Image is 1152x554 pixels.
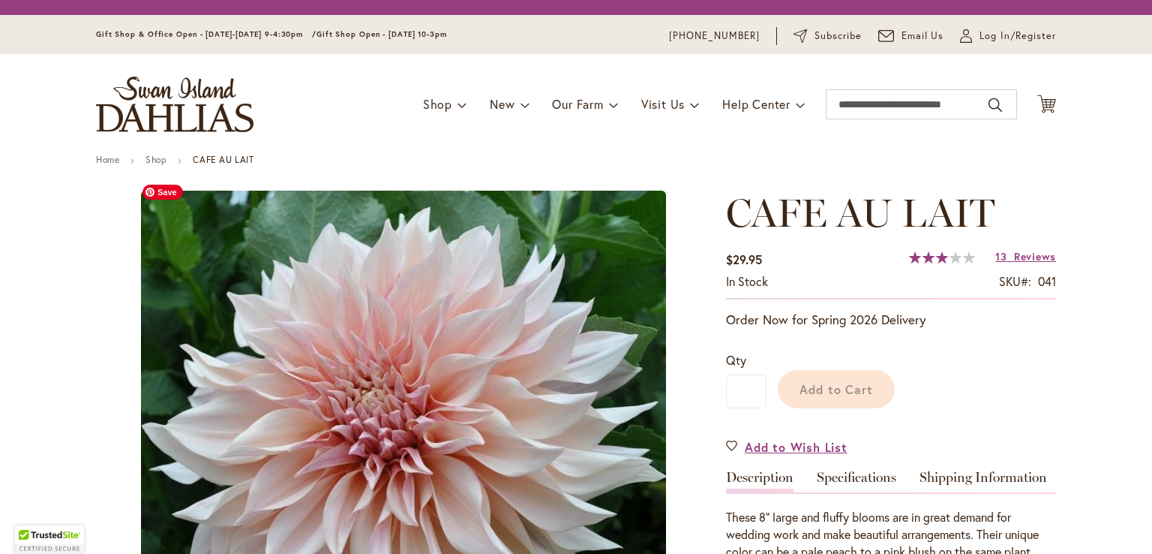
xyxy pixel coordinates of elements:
span: Visit Us [641,96,685,112]
span: Email Us [901,29,944,44]
span: $29.95 [726,251,762,267]
p: Order Now for Spring 2026 Delivery [726,311,1056,329]
span: Reviews [1014,249,1056,263]
a: Log In/Register [960,29,1056,44]
span: Help Center [722,96,790,112]
a: Email Us [878,29,944,44]
strong: SKU [999,273,1031,289]
a: 13 Reviews [995,249,1056,263]
span: Gift Shop Open - [DATE] 10-3pm [316,29,447,39]
a: Specifications [817,471,896,492]
a: Add to Wish List [726,438,847,456]
a: [PHONE_NUMBER] [669,29,760,44]
a: Description [726,471,793,492]
span: 13 [995,249,1006,263]
div: 041 [1038,273,1056,291]
span: Log In/Register [979,29,1056,44]
a: Subscribe [793,29,862,44]
div: 60% [909,251,975,263]
span: New [490,96,514,112]
a: store logo [96,77,253,132]
a: Shipping Information [919,471,1047,492]
span: Qty [726,352,746,368]
span: Our Farm [552,96,603,112]
span: CAFE AU LAIT [726,189,994,236]
a: Shop [145,154,166,165]
div: TrustedSite Certified [15,525,84,554]
span: Subscribe [814,29,862,44]
div: Availability [726,273,768,291]
span: Add to Wish List [745,438,847,456]
strong: CAFE AU LAIT [193,154,253,165]
a: Home [96,154,119,165]
span: Shop [423,96,452,112]
span: Gift Shop & Office Open - [DATE]-[DATE] 9-4:30pm / [96,29,316,39]
span: In stock [726,273,768,289]
span: Save [142,185,183,200]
